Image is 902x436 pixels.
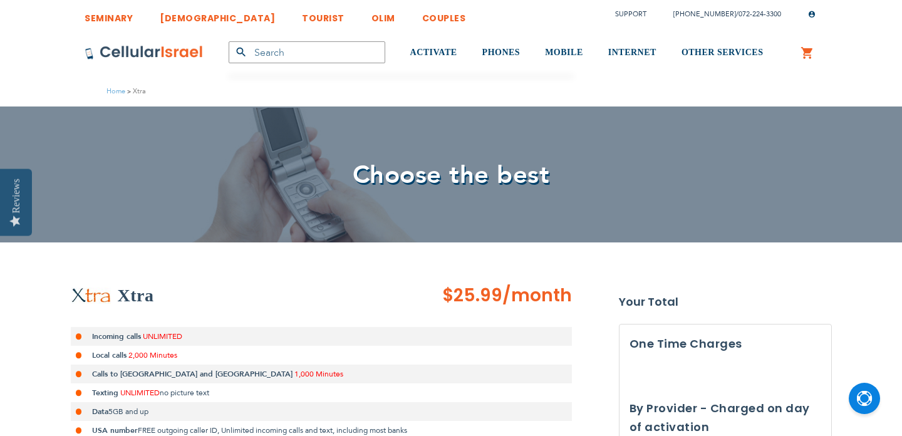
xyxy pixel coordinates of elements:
[608,29,656,76] a: INTERNET
[120,388,160,398] span: UNLIMITED
[71,288,111,304] img: Xtra
[630,335,821,353] h3: One Time Charges
[138,425,407,435] span: FREE outgoing caller ID, Unlimited incoming calls and text, including most banks
[92,407,108,417] strong: Data
[160,3,275,26] a: [DEMOGRAPHIC_DATA]
[294,369,343,379] span: 1,000 Minutes
[502,283,572,308] span: /month
[125,85,146,97] li: Xtra
[353,158,550,192] span: Choose the best
[92,388,118,398] strong: Texting
[302,3,345,26] a: TOURIST
[619,293,832,311] strong: Your Total
[482,29,521,76] a: PHONES
[160,388,209,398] span: no picture text
[545,29,583,76] a: MOBILE
[482,48,521,57] span: PHONES
[92,369,293,379] strong: Calls to [GEOGRAPHIC_DATA] and [GEOGRAPHIC_DATA]
[422,3,466,26] a: COUPLES
[682,29,764,76] a: OTHER SERVICES
[128,350,177,360] span: 2,000 Minutes
[71,402,572,421] li: 5GB and up
[410,29,457,76] a: ACTIVATE
[615,9,646,19] a: Support
[682,48,764,57] span: OTHER SERVICES
[673,9,736,19] a: [PHONE_NUMBER]
[661,5,781,23] li: /
[143,331,182,341] span: UNLIMITED
[229,41,385,63] input: Search
[92,425,138,435] strong: USA number
[118,283,154,308] h2: Xtra
[85,45,204,60] img: Cellular Israel Logo
[106,86,125,96] a: Home
[410,48,457,57] span: ACTIVATE
[371,3,395,26] a: OLIM
[11,179,22,213] div: Reviews
[92,331,141,341] strong: Incoming calls
[608,48,656,57] span: INTERNET
[442,283,502,308] span: $25.99
[545,48,583,57] span: MOBILE
[85,3,133,26] a: SEMINARY
[739,9,781,19] a: 072-224-3300
[92,350,127,360] strong: Local calls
